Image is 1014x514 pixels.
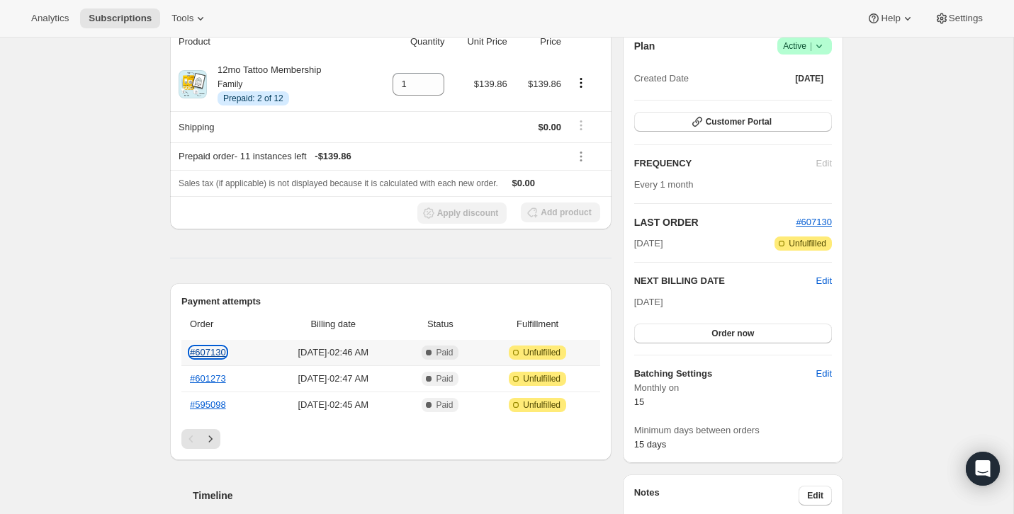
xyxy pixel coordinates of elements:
span: 15 [634,396,644,407]
span: $139.86 [474,79,507,89]
h2: Payment attempts [181,295,600,309]
span: [DATE] [634,236,663,251]
th: Product [170,26,371,57]
span: Edit [816,367,832,381]
div: 12mo Tattoo Membership [207,63,321,105]
h2: Plan [634,39,655,53]
button: Settings [926,8,991,28]
span: Paid [436,347,453,358]
a: #595098 [190,399,226,410]
button: Order now [634,324,832,343]
span: Unfulfilled [523,347,560,358]
span: [DATE] · 02:46 AM [269,345,397,360]
button: Analytics [23,8,77,28]
span: Status [405,317,475,331]
span: Subscriptions [89,13,152,24]
h3: Notes [634,486,799,506]
span: [DATE] · 02:47 AM [269,372,397,386]
img: product img [179,70,207,98]
h2: NEXT BILLING DATE [634,274,816,288]
span: Paid [436,399,453,411]
span: Active [783,39,826,53]
th: Price [512,26,565,57]
th: Quantity [371,26,449,57]
span: Billing date [269,317,397,331]
span: Edit [807,490,823,501]
span: | [810,40,812,52]
span: Customer Portal [706,116,772,127]
span: Unfulfilled [523,373,560,384]
h2: FREQUENCY [634,156,816,171]
th: Order [181,309,265,340]
button: Subscriptions [80,8,160,28]
span: 15 days [634,439,667,450]
button: #607130 [796,215,832,229]
th: Unit Price [449,26,511,57]
span: Order now [711,328,754,339]
span: Prepaid: 2 of 12 [223,93,283,104]
span: Minimum days between orders [634,423,832,438]
span: Monthly on [634,381,832,395]
span: $0.00 [512,178,536,188]
span: [DATE] · 02:45 AM [269,398,397,412]
span: Unfulfilled [523,399,560,411]
span: $0.00 [538,122,561,132]
span: Every 1 month [634,179,694,190]
span: Analytics [31,13,69,24]
span: Created Date [634,72,689,86]
button: Next [201,429,220,449]
button: Product actions [570,75,592,91]
a: #601273 [190,373,226,384]
span: Fulfillment [484,317,592,331]
div: Prepaid order - 11 instances left [179,149,561,164]
span: $139.86 [528,79,561,89]
th: Shipping [170,111,371,142]
span: Tools [171,13,193,24]
span: Settings [949,13,983,24]
span: - $139.86 [315,149,351,164]
a: #607130 [796,217,832,227]
span: Paid [436,373,453,384]
button: Edit [808,362,840,385]
a: #607130 [190,347,226,358]
button: Edit [799,486,832,506]
h2: LAST ORDER [634,215,796,229]
span: Sales tax (if applicable) is not displayed because it is calculated with each new order. [179,178,498,188]
span: [DATE] [634,297,663,307]
h6: Batching Settings [634,367,816,381]
button: Customer Portal [634,112,832,132]
button: Tools [163,8,216,28]
nav: Pagination [181,429,600,449]
span: Help [881,13,900,24]
span: Unfulfilled [789,238,826,249]
div: Open Intercom Messenger [966,452,1000,486]
span: [DATE] [795,73,823,84]
button: Edit [816,274,832,288]
button: Shipping actions [570,118,592,133]
h2: Timeline [193,489,612,503]
small: Family [218,79,242,89]
button: [DATE] [787,69,832,88]
button: Help [858,8,923,28]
